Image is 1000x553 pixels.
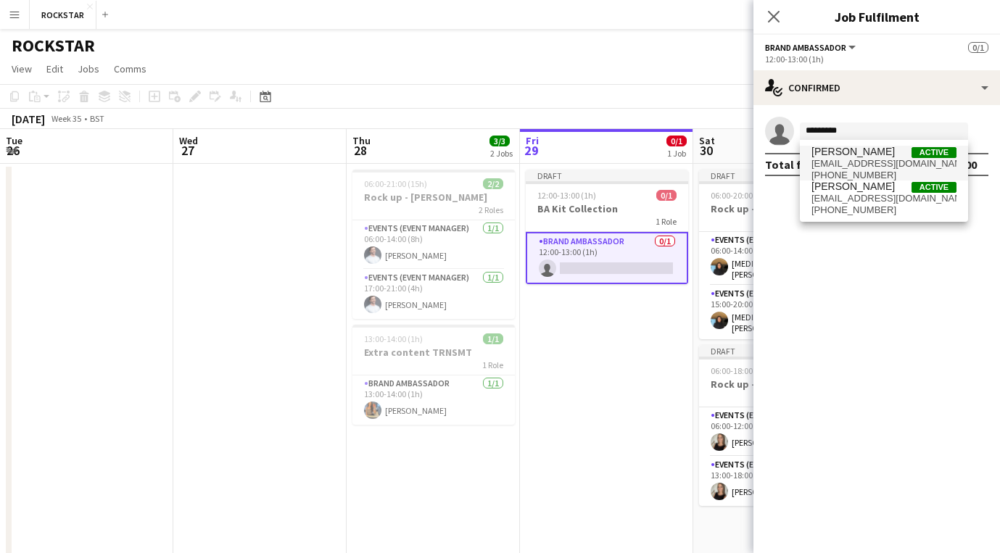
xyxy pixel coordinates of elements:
div: Draft [526,170,688,181]
app-job-card: Draft06:00-18:00 (12h)2/2Rock up - rock n roll circus2 RolesEvents (Event Manager)1/106:00-12:00 ... [699,345,861,506]
span: lrpearson2004@gmail.com [811,158,956,170]
span: 06:00-20:00 (14h) [711,190,774,201]
span: 13:00-14:00 (1h) [364,333,423,344]
span: 06:00-21:00 (15h) [364,178,427,189]
span: Comms [114,62,146,75]
app-card-role: Brand Ambassador0/112:00-13:00 (1h) [526,232,688,284]
span: 1 Role [482,359,503,370]
a: View [6,59,38,78]
span: 2 Roles [479,204,503,215]
div: 2 Jobs [490,148,513,159]
app-card-role: Events (Event Manager)1/106:00-14:00 (8h)[MEDICAL_DATA][PERSON_NAME] [699,232,861,286]
span: Lewis Pearson [811,180,895,193]
div: Draft [699,170,861,181]
span: 06:00-18:00 (12h) [711,365,774,376]
span: 3/3 [489,136,510,146]
span: 2/2 [483,178,503,189]
span: +447763449663 [811,170,956,181]
div: Total fee [765,157,814,172]
div: BST [90,113,104,124]
span: Tue [6,134,22,147]
span: Brand Ambassador [765,42,846,53]
span: lpearson04@icloud.com [811,193,956,204]
span: 12:00-13:00 (1h) [537,190,596,201]
div: Confirmed [753,70,1000,105]
span: 28 [350,142,371,159]
h3: BA Kit Collection [526,202,688,215]
div: Draft [699,345,861,357]
button: ROCKSTAR [30,1,96,29]
a: Jobs [72,59,105,78]
app-job-card: 06:00-21:00 (15h)2/2Rock up - [PERSON_NAME]2 RolesEvents (Event Manager)1/106:00-14:00 (8h)[PERSO... [352,170,515,319]
span: Week 35 [48,113,84,124]
a: Comms [108,59,152,78]
h3: Job Fulfilment [753,7,1000,26]
span: 27 [177,142,198,159]
h3: Rock up - rock n roll circus [699,378,861,391]
span: Wed [179,134,198,147]
span: 0/1 [666,136,687,146]
app-card-role: Events (Event Manager)1/106:00-12:00 (6h)[PERSON_NAME] [699,407,861,457]
div: [DATE] [12,112,45,126]
span: View [12,62,32,75]
app-job-card: Draft06:00-20:00 (14h)2/2Rock up - Boxout festival2 RolesEvents (Event Manager)1/106:00-14:00 (8h... [699,170,861,339]
span: Thu [352,134,371,147]
span: 26 [4,142,22,159]
span: Fri [526,134,539,147]
span: 1 Role [656,216,677,227]
h1: ROCKSTAR [12,35,95,57]
span: Jobs [78,62,99,75]
h3: Rock up - [PERSON_NAME] [352,191,515,204]
h3: Extra content TRNSMT [352,346,515,359]
span: 29 [524,142,539,159]
app-card-role: Brand Ambassador1/113:00-14:00 (1h)[PERSON_NAME] [352,375,515,425]
div: 12:00-13:00 (1h) [765,54,988,65]
a: Edit [41,59,69,78]
span: Active [912,182,956,193]
app-card-role: Events (Event Manager)1/113:00-18:00 (5h)[PERSON_NAME] [699,457,861,506]
div: 1 Job [667,148,686,159]
app-job-card: Draft12:00-13:00 (1h)0/1BA Kit Collection1 RoleBrand Ambassador0/112:00-13:00 (1h) [526,170,688,284]
button: Brand Ambassador [765,42,858,53]
h3: Rock up - Boxout festival [699,202,861,215]
span: Edit [46,62,63,75]
span: 30 [697,142,715,159]
span: 0/1 [656,190,677,201]
span: Active [912,147,956,158]
app-card-role: Events (Event Manager)1/106:00-14:00 (8h)[PERSON_NAME] [352,220,515,270]
app-job-card: 13:00-14:00 (1h)1/1Extra content TRNSMT1 RoleBrand Ambassador1/113:00-14:00 (1h)[PERSON_NAME] [352,325,515,425]
app-card-role: Events (Event Manager)1/117:00-21:00 (4h)[PERSON_NAME] [352,270,515,319]
span: +447763449663 [811,204,956,216]
span: lewis pearson [811,146,895,158]
span: 1/1 [483,333,503,344]
span: 0/1 [968,42,988,53]
app-card-role: Events (Event Manager)1/115:00-20:00 (5h)[MEDICAL_DATA][PERSON_NAME] [699,286,861,339]
span: Sat [699,134,715,147]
